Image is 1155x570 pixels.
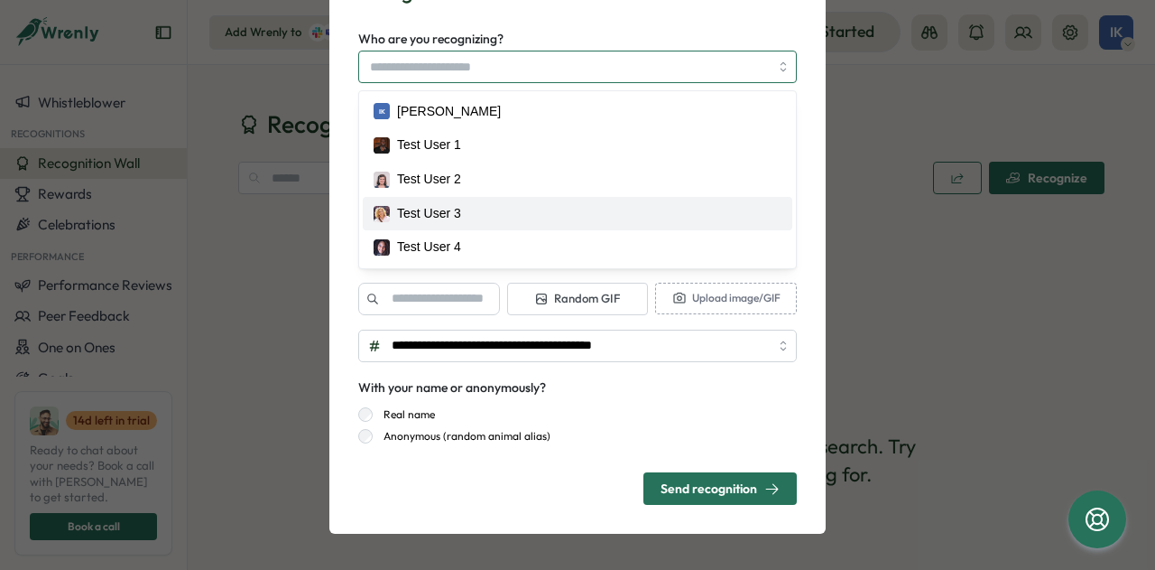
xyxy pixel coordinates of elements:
label: Real name [373,407,435,422]
button: Send recognition [643,472,797,505]
div: Send recognition [661,481,780,497]
div: [PERSON_NAME] [397,102,501,122]
label: Who are you recognizing? [358,30,504,50]
div: Test User 1 [397,135,461,155]
img: Test User 3 [374,206,390,222]
div: Test User 2 [397,170,461,190]
img: Test User 4 [374,239,390,256]
span: IK [379,107,385,117]
div: With your name or anonymously? [358,378,546,398]
img: Test User 1 [374,137,390,154]
div: Test User 3 [397,204,461,224]
span: Random GIF [534,291,620,307]
img: Test User 2 [374,172,390,188]
label: Anonymous (random animal alias) [373,429,550,444]
button: Random GIF [507,283,649,315]
div: Test User 4 [397,238,461,257]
